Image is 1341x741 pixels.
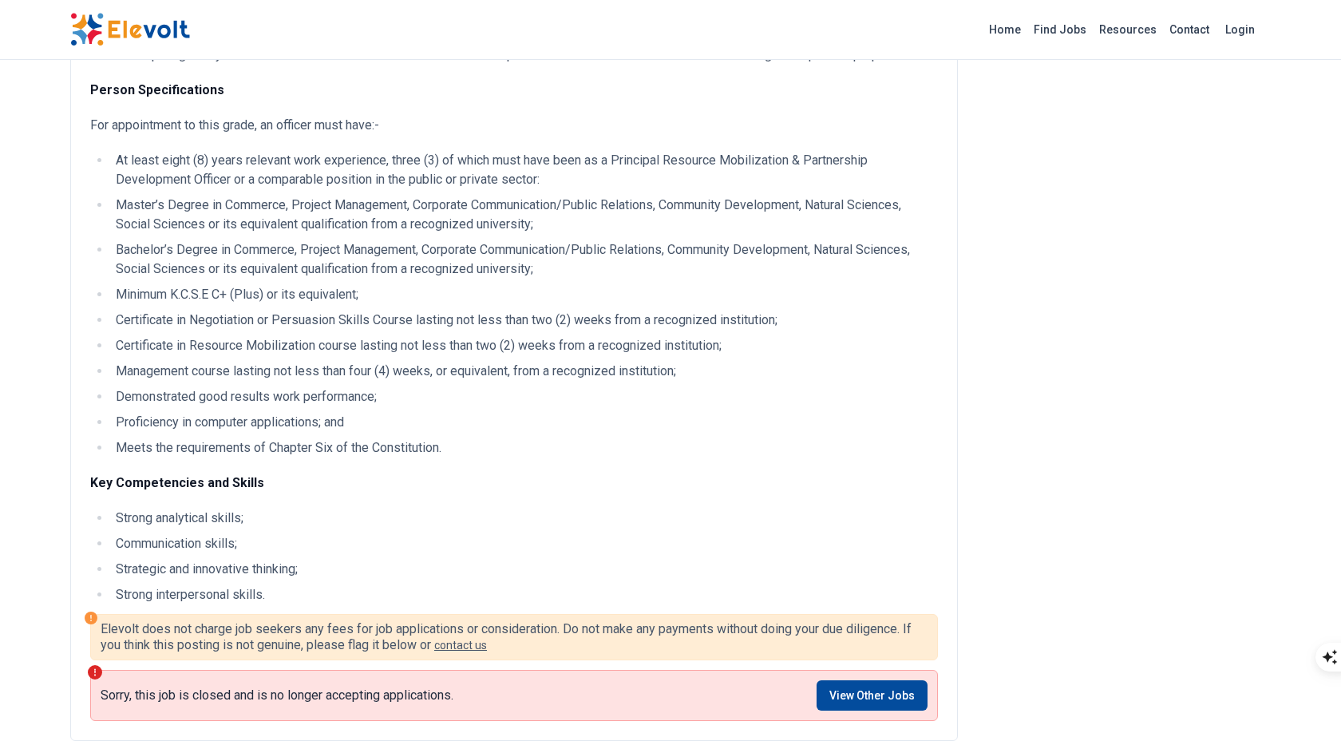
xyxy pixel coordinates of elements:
[90,116,938,135] p: For appointment to this grade, an officer must have:-
[111,311,938,330] li: Certificate in Negotiation or Persuasion Skills Course lasting not less than two (2) weeks from a...
[1027,17,1093,42] a: Find Jobs
[111,387,938,406] li: Demonstrated good results work performance;
[101,621,928,653] p: Elevolt does not charge job seekers any fees for job applications or consideration. Do not make a...
[817,680,928,711] a: View Other Jobs
[111,438,938,458] li: Meets the requirements of Chapter Six of the Constitution.
[111,585,938,604] li: Strong interpersonal skills.
[111,151,938,189] li: At least eight (8) years relevant work experience, three (3) of which must have been as a Princip...
[111,560,938,579] li: Strategic and innovative thinking;
[90,475,264,490] strong: Key Competencies and Skills
[434,639,487,652] a: contact us
[101,688,453,703] p: Sorry, this job is closed and is no longer accepting applications.
[111,534,938,553] li: Communication skills;
[1093,17,1163,42] a: Resources
[111,509,938,528] li: Strong analytical skills;
[111,285,938,304] li: Minimum K.C.S.E C+ (Plus) or its equivalent;
[111,362,938,381] li: Management course lasting not less than four (4) weeks, or equivalent, from a recognized institut...
[1163,17,1216,42] a: Contact
[111,413,938,432] li: Proficiency in computer applications; and
[90,82,224,97] strong: Person Specifications
[111,240,938,279] li: Bachelor’s Degree in Commerce, Project Management, Corporate Communication/Public Relations, Comm...
[983,17,1027,42] a: Home
[1261,664,1341,741] iframe: Chat Widget
[111,196,938,234] li: Master’s Degree in Commerce, Project Management, Corporate Communication/Public Relations, Commun...
[70,13,190,46] img: Elevolt
[1216,14,1264,46] a: Login
[111,336,938,355] li: Certificate in Resource Mobilization course lasting not less than two (2) weeks from a recognized...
